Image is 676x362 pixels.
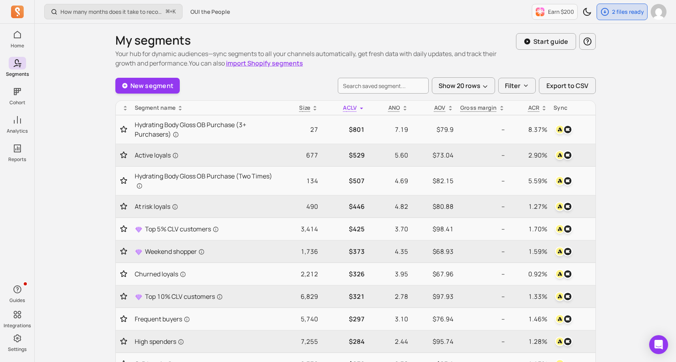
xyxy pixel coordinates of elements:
[9,99,25,106] p: Cohort
[554,104,592,112] div: Sync
[44,4,183,19] button: How many months does it take to recover my CAC (Customer Acquisition Cost)?⌘+K
[555,176,565,186] img: attentive
[554,223,574,235] button: attentiveklaviyo
[371,247,408,256] p: 4.35
[135,292,272,301] a: Top 10% CLV customers
[371,125,408,134] p: 7.19
[371,269,408,279] p: 3.95
[563,176,572,186] img: klaviyo
[135,120,272,139] a: Hydrating Body Gloss OB Purchase (3+ Purchasers)
[279,150,318,160] p: 677
[511,292,548,301] p: 1.33%
[539,77,596,94] button: Export to CSV
[279,314,318,324] p: 5,740
[579,4,595,20] button: Toggle dark mode
[324,150,365,160] p: $529
[9,297,25,304] p: Guides
[135,171,272,190] span: Hydrating Body Gloss OB Purchase (Two Times)
[532,4,578,20] button: Earn $200
[279,202,318,211] p: 490
[299,104,310,111] span: Size
[460,314,505,324] p: --
[555,150,565,160] img: attentive
[324,247,365,256] p: $373
[511,202,548,211] p: 1.27%
[279,125,318,134] p: 27
[460,150,505,160] p: --
[651,4,667,20] img: avatar
[511,176,548,186] p: 5.59%
[371,337,408,346] p: 2.44
[135,150,272,160] a: Active loyals
[135,202,272,211] a: At risk loyals
[554,200,574,213] button: attentiveklaviyo
[135,202,178,211] span: At risk loyals
[414,269,454,279] p: $67.96
[414,314,454,324] p: $76.94
[371,224,408,234] p: 3.70
[9,281,26,305] button: Guides
[343,104,357,111] span: ACLV
[324,125,365,134] p: $801
[460,125,505,134] p: --
[460,104,497,112] p: Gross margin
[414,292,454,301] p: $97.93
[505,81,520,90] p: Filter
[11,43,24,49] p: Home
[460,224,505,234] p: --
[60,8,163,16] p: How many months does it take to recover my CAC (Customer Acquisition Cost)?
[145,224,219,234] span: Top 5% CLV customers
[554,174,574,187] button: attentiveklaviyo
[135,104,272,112] div: Segment name
[528,104,540,112] p: ACR
[555,247,565,256] img: attentive
[115,78,180,94] a: New segment
[324,337,365,346] p: $284
[563,125,572,134] img: klaviyo
[173,9,176,15] kbd: K
[554,245,574,258] button: attentiveklaviyo
[135,224,272,234] a: Top 5% CLV customers
[371,176,408,186] p: 4.69
[166,7,170,17] kbd: ⌘
[555,292,565,301] img: attentive
[279,224,318,234] p: 3,414
[115,49,516,68] p: Your hub for dynamic audiences—sync segments to all your channels automatically, get fresh data w...
[554,268,574,280] button: attentiveklaviyo
[135,247,272,256] a: Weekend shopper
[511,314,548,324] p: 1.46%
[546,81,588,90] span: Export to CSV
[414,224,454,234] p: $98.41
[516,33,576,50] button: Start guide
[388,104,400,111] span: ANO
[414,202,454,211] p: $80.88
[8,346,26,353] p: Settings
[4,323,31,329] p: Integrations
[434,104,446,112] p: AOV
[511,224,548,234] p: 1.70%
[324,202,365,211] p: $446
[186,5,235,19] button: OUI the People
[279,269,318,279] p: 2,212
[6,71,29,77] p: Segments
[115,33,516,47] h1: My segments
[324,314,365,324] p: $297
[563,337,572,346] img: klaviyo
[555,314,565,324] img: attentive
[563,202,572,211] img: klaviyo
[189,59,303,68] span: You can also
[166,8,176,16] span: +
[597,4,648,20] button: 2 files ready
[563,269,572,279] img: klaviyo
[555,202,565,211] img: attentive
[324,269,365,279] p: $326
[119,151,128,159] button: Toggle favorite
[612,8,644,16] p: 2 files ready
[511,150,548,160] p: 2.90%
[649,335,668,354] div: Open Intercom Messenger
[511,337,548,346] p: 1.28%
[460,292,505,301] p: --
[498,78,536,94] button: Filter
[119,177,128,185] button: Toggle favorite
